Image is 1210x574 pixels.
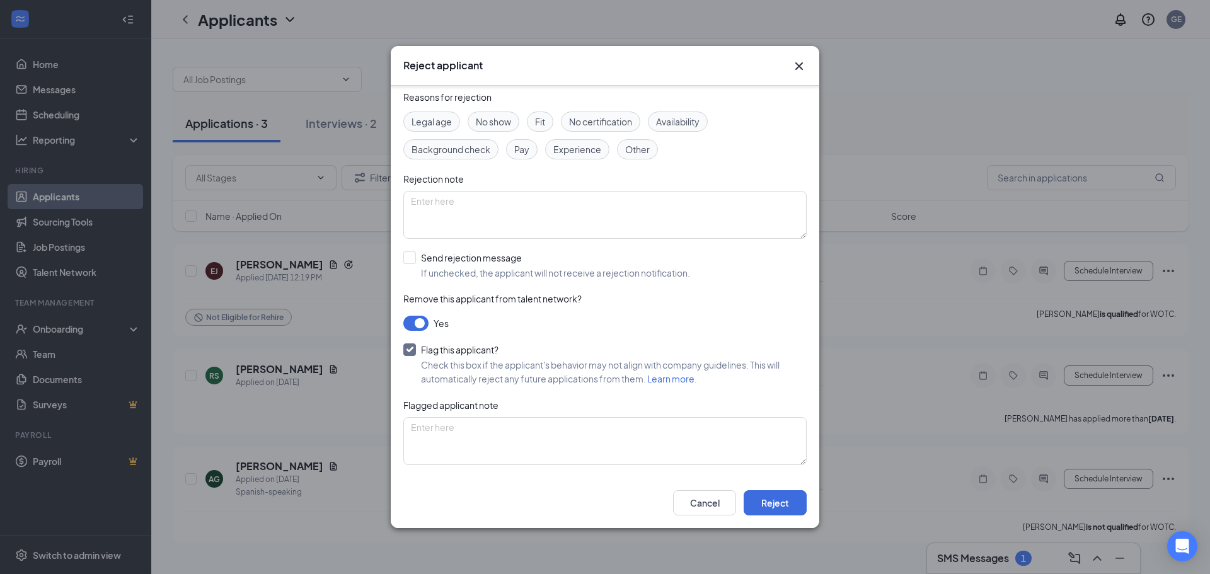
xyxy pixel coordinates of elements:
[403,173,464,185] span: Rejection note
[412,142,490,156] span: Background check
[569,115,632,129] span: No certification
[792,59,807,74] svg: Cross
[403,293,582,304] span: Remove this applicant from talent network?
[625,142,650,156] span: Other
[476,115,511,129] span: No show
[1167,531,1197,561] div: Open Intercom Messenger
[792,59,807,74] button: Close
[434,316,449,331] span: Yes
[535,115,545,129] span: Fit
[403,91,492,103] span: Reasons for rejection
[744,490,807,515] button: Reject
[673,490,736,515] button: Cancel
[553,142,601,156] span: Experience
[403,399,498,411] span: Flagged applicant note
[403,59,483,72] h3: Reject applicant
[647,373,697,384] a: Learn more.
[421,359,780,384] span: Check this box if the applicant's behavior may not align with company guidelines. This will autom...
[656,115,700,129] span: Availability
[412,115,452,129] span: Legal age
[514,142,529,156] span: Pay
